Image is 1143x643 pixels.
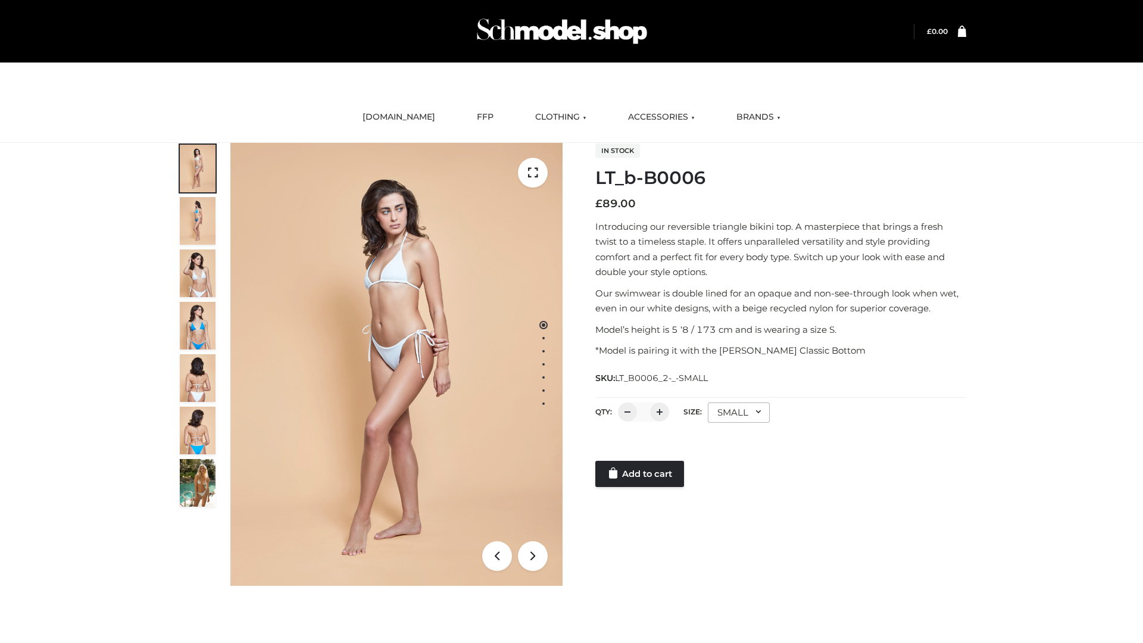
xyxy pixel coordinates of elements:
[468,104,502,130] a: FFP
[595,322,966,338] p: Model’s height is 5 ‘8 / 173 cm and is wearing a size S.
[180,249,216,297] img: ArielClassicBikiniTop_CloudNine_AzureSky_OW114ECO_3-scaled.jpg
[708,402,770,423] div: SMALL
[595,461,684,487] a: Add to cart
[180,354,216,402] img: ArielClassicBikiniTop_CloudNine_AzureSky_OW114ECO_7-scaled.jpg
[927,27,932,36] span: £
[683,407,702,416] label: Size:
[180,145,216,192] img: ArielClassicBikiniTop_CloudNine_AzureSky_OW114ECO_1-scaled.jpg
[595,197,602,210] span: £
[595,286,966,316] p: Our swimwear is double lined for an opaque and non-see-through look when wet, even in our white d...
[180,407,216,454] img: ArielClassicBikiniTop_CloudNine_AzureSky_OW114ECO_8-scaled.jpg
[180,197,216,245] img: ArielClassicBikiniTop_CloudNine_AzureSky_OW114ECO_2-scaled.jpg
[230,143,563,586] img: ArielClassicBikiniTop_CloudNine_AzureSky_OW114ECO_1
[595,167,966,189] h1: LT_b-B0006
[927,27,948,36] a: £0.00
[595,197,636,210] bdi: 89.00
[927,27,948,36] bdi: 0.00
[727,104,789,130] a: BRANDS
[180,459,216,507] img: Arieltop_CloudNine_AzureSky2.jpg
[595,219,966,280] p: Introducing our reversible triangle bikini top. A masterpiece that brings a fresh twist to a time...
[595,371,709,385] span: SKU:
[595,143,640,158] span: In stock
[615,373,708,383] span: LT_B0006_2-_-SMALL
[595,343,966,358] p: *Model is pairing it with the [PERSON_NAME] Classic Bottom
[180,302,216,349] img: ArielClassicBikiniTop_CloudNine_AzureSky_OW114ECO_4-scaled.jpg
[473,8,651,55] img: Schmodel Admin 964
[595,407,612,416] label: QTY:
[619,104,704,130] a: ACCESSORIES
[354,104,444,130] a: [DOMAIN_NAME]
[526,104,595,130] a: CLOTHING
